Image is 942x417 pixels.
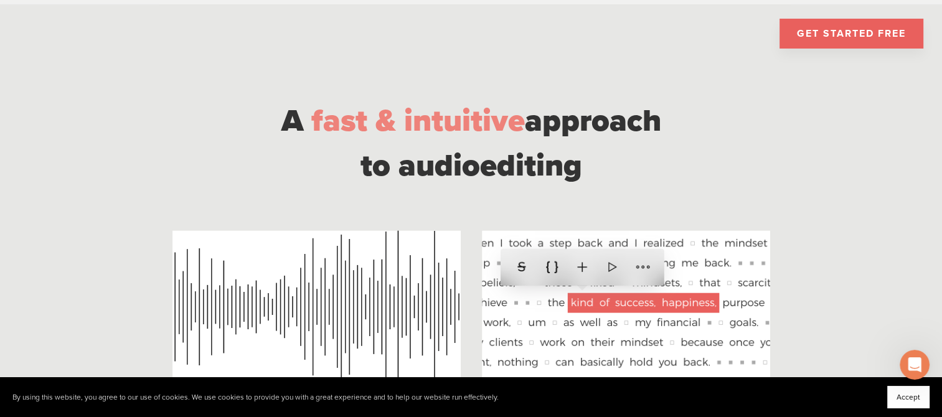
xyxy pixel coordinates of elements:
[480,147,582,184] span: editing
[172,98,770,188] div: approach to audio
[887,386,930,408] button: Accept
[311,102,525,139] span: fast & intuitive
[281,102,303,139] span: A
[897,393,920,401] span: Accept
[780,19,923,49] a: GET STARTED FREE
[900,350,930,380] iframe: Intercom live chat
[12,393,499,402] p: By using this website, you agree to our use of cookies. We use cookies to provide you with a grea...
